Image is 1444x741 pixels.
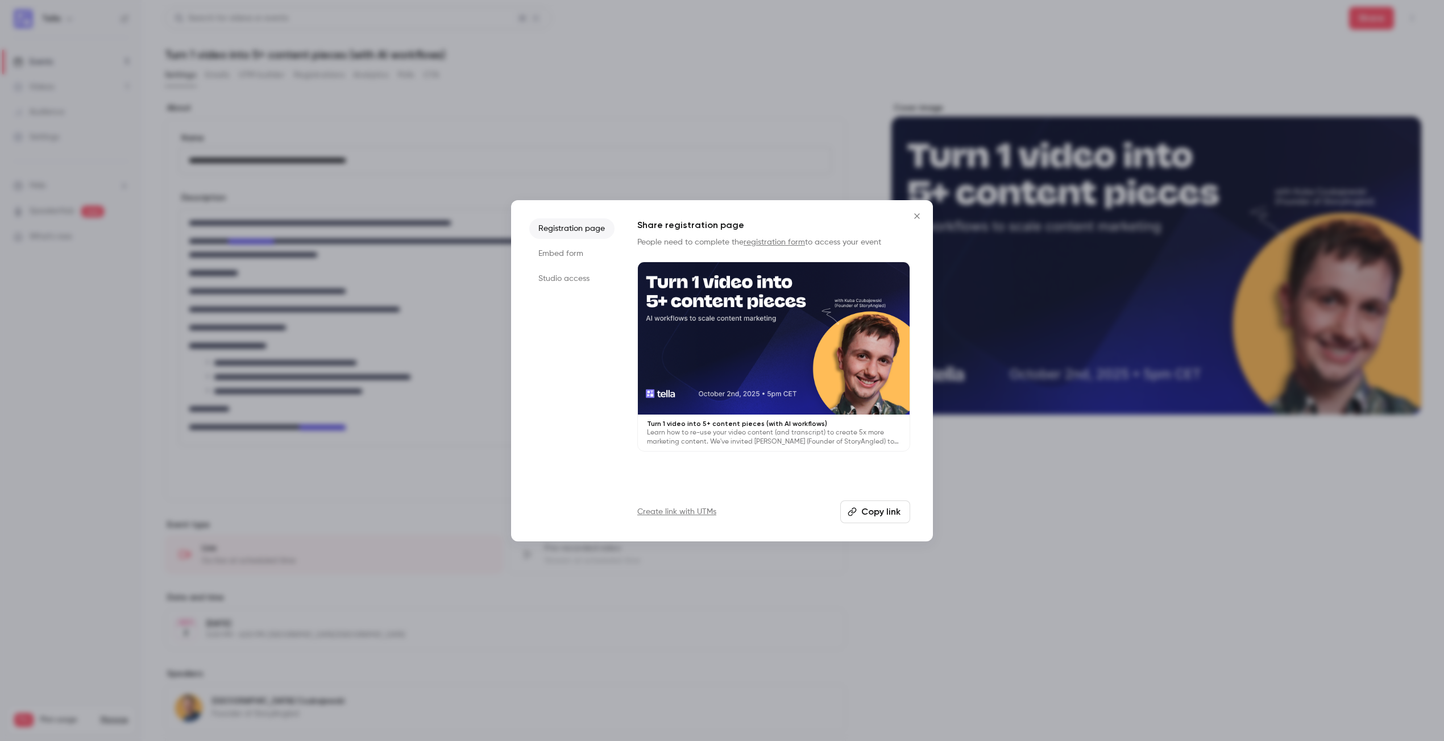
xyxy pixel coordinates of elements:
p: Turn 1 video into 5+ content pieces (with AI workflows) [647,419,901,428]
li: Embed form [529,243,615,264]
a: Turn 1 video into 5+ content pieces (with AI workflows)Learn how to re-use your video content (an... [637,262,910,452]
a: registration form [744,238,805,246]
button: Close [906,205,928,227]
button: Copy link [840,500,910,523]
p: Learn how to re-use your video content (and transcript) to create 5x more marketing content. We'v... [647,428,901,446]
p: People need to complete the to access your event [637,237,910,248]
li: Registration page [529,218,615,239]
li: Studio access [529,268,615,289]
a: Create link with UTMs [637,506,716,518]
h1: Share registration page [637,218,910,232]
